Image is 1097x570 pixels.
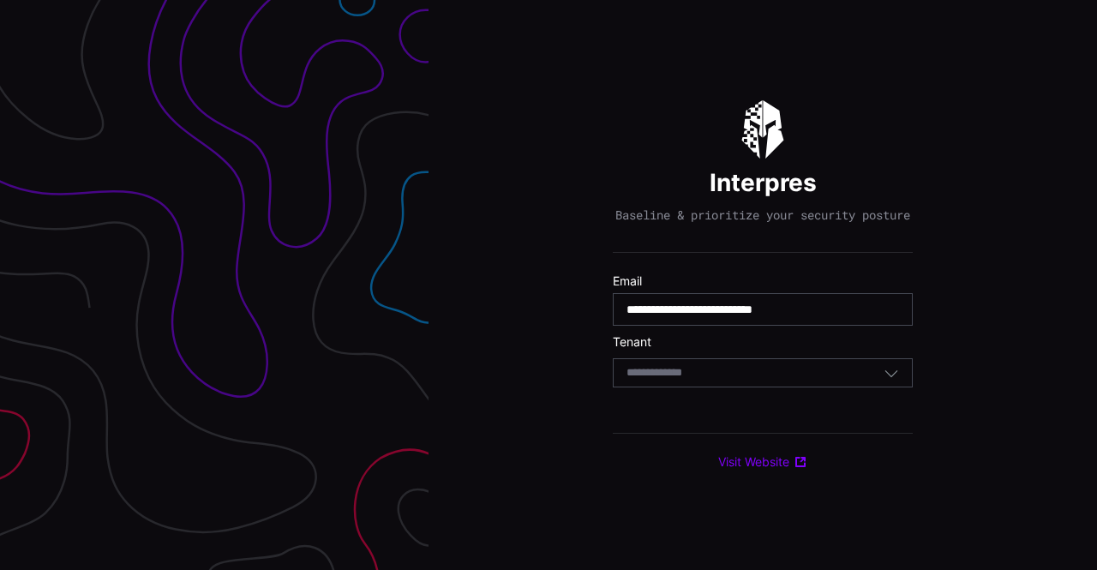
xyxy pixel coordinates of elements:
p: Baseline & prioritize your security posture [615,207,910,223]
button: Toggle options menu [884,365,899,381]
label: Tenant [613,334,913,350]
label: Email [613,273,913,289]
h1: Interpres [710,167,817,198]
a: Visit Website [718,454,807,470]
